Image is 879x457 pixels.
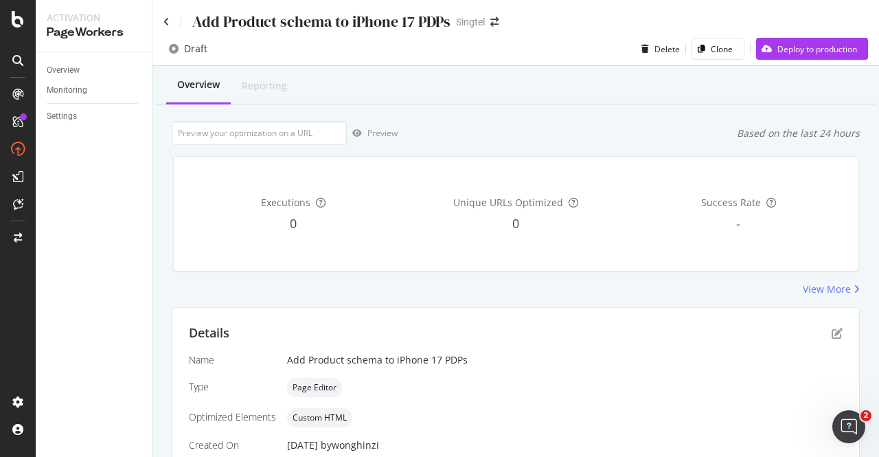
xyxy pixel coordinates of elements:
[47,25,141,41] div: PageWorkers
[189,324,229,342] div: Details
[287,353,843,367] div: Add Product schema to iPhone 17 PDPs
[490,17,499,27] div: arrow-right-arrow-left
[293,414,347,422] span: Custom HTML
[803,282,851,296] div: View More
[860,410,871,421] span: 2
[654,43,680,55] div: Delete
[737,126,860,140] div: Based on the last 24 hours
[456,15,485,29] div: Singtel
[184,42,207,56] div: Draft
[163,17,170,27] a: Click to go back
[261,196,310,209] span: Executions
[636,38,680,60] button: Delete
[287,378,342,397] div: neutral label
[192,11,450,32] div: Add Product schema to iPhone 17 PDPs
[736,215,740,232] span: -
[453,196,563,209] span: Unique URLs Optimized
[347,122,398,144] button: Preview
[367,127,398,139] div: Preview
[832,328,843,339] div: pen-to-square
[287,408,352,427] div: neutral label
[47,109,142,124] a: Settings
[777,43,857,55] div: Deploy to production
[803,282,860,296] a: View More
[756,38,868,60] button: Deploy to production
[189,353,276,367] div: Name
[189,410,276,424] div: Optimized Elements
[47,83,87,98] div: Monitoring
[287,438,843,452] div: [DATE]
[47,83,142,98] a: Monitoring
[47,63,142,78] a: Overview
[293,383,336,392] span: Page Editor
[711,43,733,55] div: Clone
[832,410,865,443] iframe: Intercom live chat
[172,121,347,145] input: Preview your optimization on a URL
[47,63,80,78] div: Overview
[47,11,141,25] div: Activation
[290,215,297,232] span: 0
[321,438,379,452] div: by wonghinzi
[242,79,287,93] div: Reporting
[189,380,276,394] div: Type
[512,215,519,232] span: 0
[701,196,761,209] span: Success Rate
[47,109,77,124] div: Settings
[692,38,744,60] button: Clone
[177,78,220,91] div: Overview
[189,438,276,452] div: Created On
